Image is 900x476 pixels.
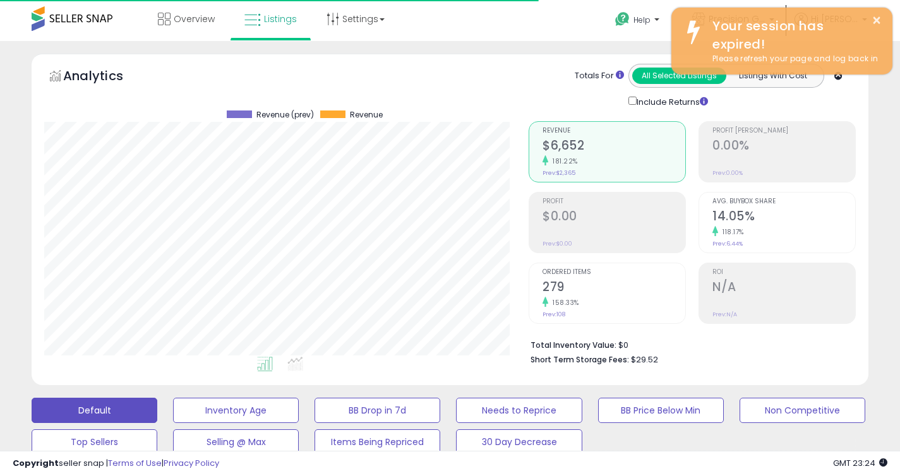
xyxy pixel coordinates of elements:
[633,15,651,25] span: Help
[63,67,148,88] h5: Analytics
[712,240,743,247] small: Prev: 6.44%
[32,398,157,423] button: Default
[598,398,724,423] button: BB Price Below Min
[543,169,575,177] small: Prev: $2,365
[13,458,219,470] div: seller snap | |
[872,13,882,28] button: ×
[456,429,582,455] button: 30 Day Decrease
[712,138,855,155] h2: 0.00%
[712,311,737,318] small: Prev: N/A
[108,457,162,469] a: Terms of Use
[712,198,855,205] span: Avg. Buybox Share
[712,128,855,134] span: Profit [PERSON_NAME]
[712,280,855,297] h2: N/A
[173,429,299,455] button: Selling @ Max
[315,429,440,455] button: Items Being Repriced
[712,209,855,226] h2: 14.05%
[456,398,582,423] button: Needs to Reprice
[531,340,616,350] b: Total Inventory Value:
[703,17,883,53] div: Your session has expired!
[726,68,820,84] button: Listings With Cost
[718,227,744,237] small: 118.17%
[543,128,685,134] span: Revenue
[712,169,743,177] small: Prev: 0.00%
[615,11,630,27] i: Get Help
[712,269,855,276] span: ROI
[548,298,579,307] small: 158.33%
[264,13,297,25] span: Listings
[164,457,219,469] a: Privacy Policy
[605,2,672,41] a: Help
[173,398,299,423] button: Inventory Age
[631,354,658,366] span: $29.52
[543,269,685,276] span: Ordered Items
[543,198,685,205] span: Profit
[315,398,440,423] button: BB Drop in 7d
[833,457,887,469] span: 2025-08-15 23:24 GMT
[256,110,314,119] span: Revenue (prev)
[548,157,578,166] small: 181.22%
[575,70,624,82] div: Totals For
[174,13,215,25] span: Overview
[350,110,383,119] span: Revenue
[13,457,59,469] strong: Copyright
[632,68,726,84] button: All Selected Listings
[619,94,723,109] div: Include Returns
[543,209,685,226] h2: $0.00
[531,354,629,365] b: Short Term Storage Fees:
[740,398,865,423] button: Non Competitive
[543,240,572,247] small: Prev: $0.00
[543,280,685,297] h2: 279
[543,311,565,318] small: Prev: 108
[543,138,685,155] h2: $6,652
[32,429,157,455] button: Top Sellers
[531,336,846,352] li: $0
[703,53,883,65] div: Please refresh your page and log back in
